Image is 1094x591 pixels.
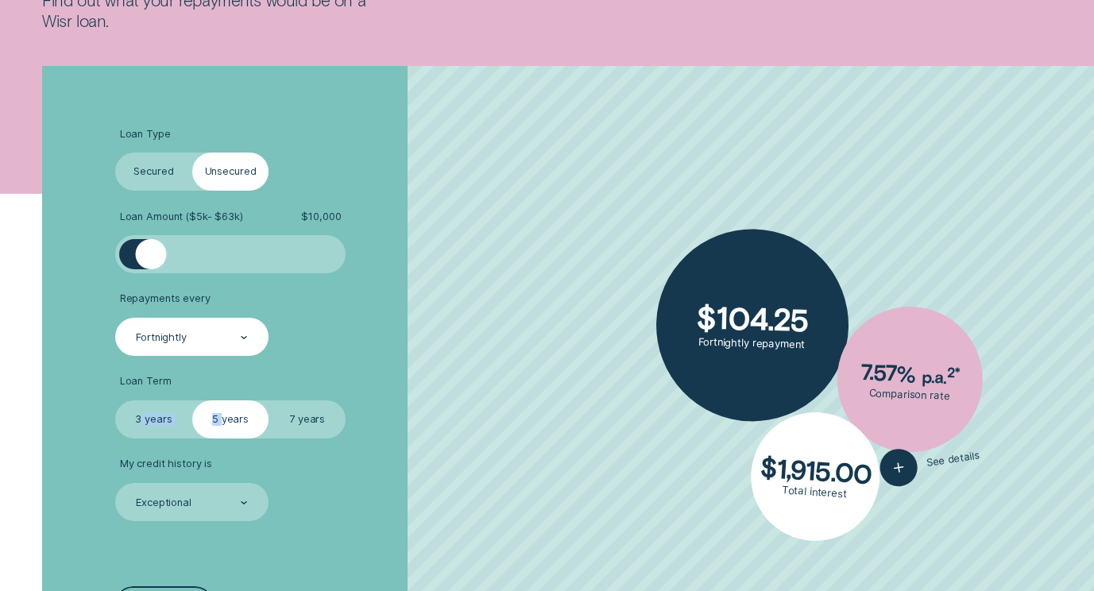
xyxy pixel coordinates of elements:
[877,437,982,489] button: See details
[120,211,243,223] span: Loan Amount ( $5k - $63k )
[192,400,269,438] label: 5 years
[192,153,269,191] label: Unsecured
[115,400,192,438] label: 3 years
[269,400,346,438] label: 7 years
[120,458,212,470] span: My credit history is
[301,211,341,223] span: $ 10,000
[136,331,187,344] div: Fortnightly
[120,375,172,388] span: Loan Term
[926,450,980,470] span: See details
[136,496,191,509] div: Exceptional
[120,128,171,141] span: Loan Type
[120,292,211,305] span: Repayments every
[115,153,192,191] label: Secured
